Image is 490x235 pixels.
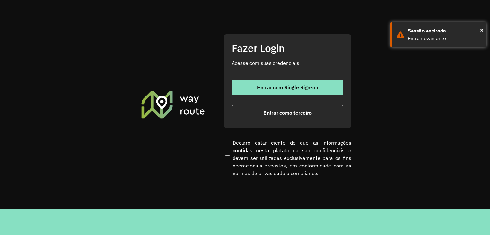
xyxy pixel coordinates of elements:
[480,25,483,35] span: ×
[224,139,351,177] label: Declaro estar ciente de que as informações contidas nesta plataforma são confidenciais e devem se...
[232,42,343,54] h2: Fazer Login
[408,27,481,35] div: Sessão expirada
[257,85,318,90] span: Entrar com Single Sign-on
[140,90,206,119] img: Roteirizador AmbevTech
[408,35,481,42] div: Entre novamente
[232,105,343,120] button: button
[232,59,343,67] p: Acesse com suas credenciais
[232,80,343,95] button: button
[264,110,312,115] span: Entrar como terceiro
[480,25,483,35] button: Close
